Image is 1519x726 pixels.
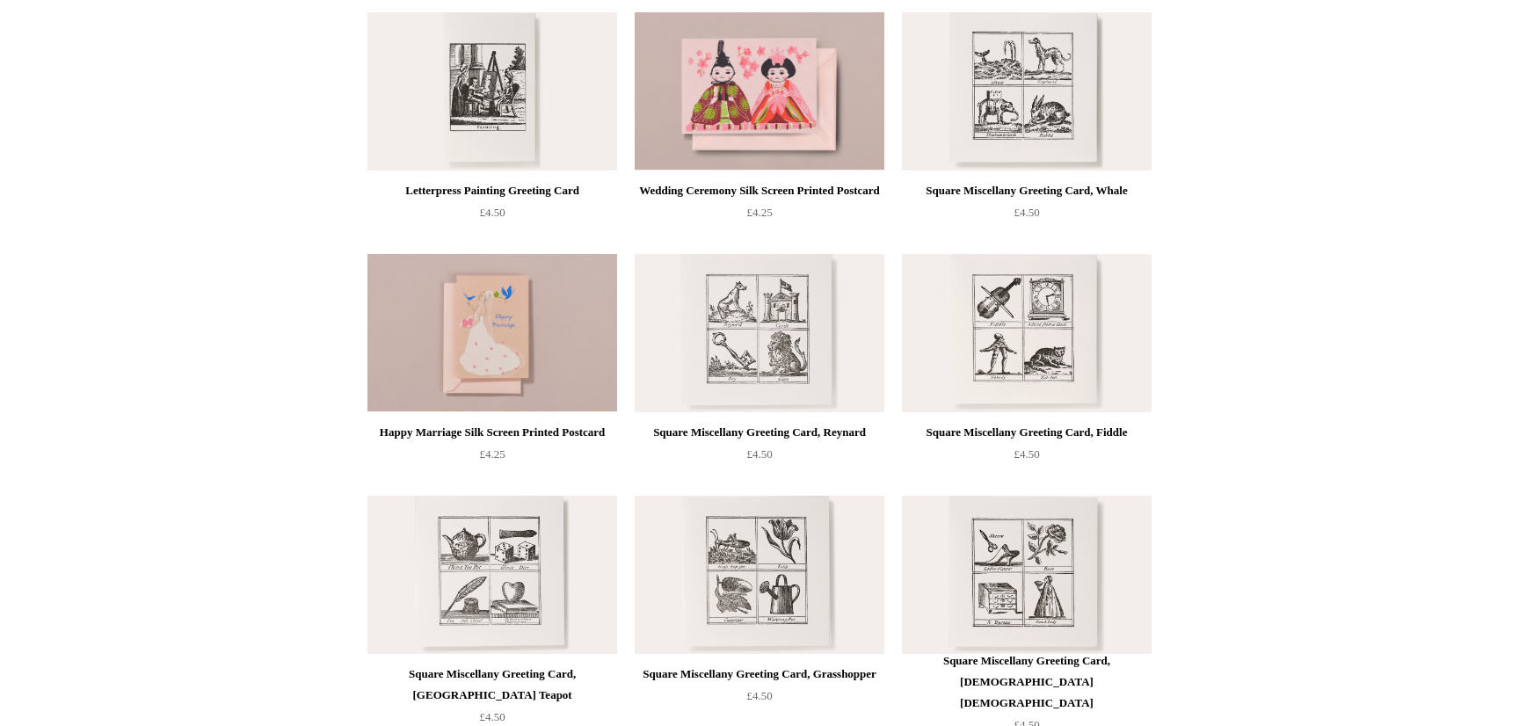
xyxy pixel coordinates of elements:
span: £4.50 [746,689,772,702]
span: £4.50 [746,447,772,461]
a: Wedding Ceremony Silk Screen Printed Postcard £4.25 [635,180,884,252]
img: Square Miscellany Greeting Card, China Teapot [367,496,617,654]
span: £4.50 [479,206,505,219]
a: Square Miscellany Greeting Card, Fiddle Square Miscellany Greeting Card, Fiddle [902,254,1152,412]
a: Square Miscellany Greeting Card, Fiddle £4.50 [902,422,1152,494]
div: Square Miscellany Greeting Card, [DEMOGRAPHIC_DATA] [DEMOGRAPHIC_DATA] [906,650,1147,714]
div: Wedding Ceremony Silk Screen Printed Postcard [639,180,880,201]
span: £4.50 [1014,206,1039,219]
a: Square Miscellany Greeting Card, French Lady Square Miscellany Greeting Card, French Lady [902,496,1152,654]
img: Happy Marriage Silk Screen Printed Postcard [367,254,617,412]
span: £4.25 [479,447,505,461]
span: £4.50 [479,710,505,723]
div: Letterpress Painting Greeting Card [372,180,613,201]
a: Square Miscellany Greeting Card, Reynard £4.50 [635,422,884,494]
img: Square Miscellany Greeting Card, Grasshopper [635,496,884,654]
img: Square Miscellany Greeting Card, French Lady [902,496,1152,654]
div: Square Miscellany Greeting Card, Reynard [639,422,880,443]
a: Letterpress Painting Greeting Card £4.50 [367,180,617,252]
img: Square Miscellany Greeting Card, Fiddle [902,254,1152,412]
img: Wedding Ceremony Silk Screen Printed Postcard [635,12,884,171]
a: Square Miscellany Greeting Card, Grasshopper Square Miscellany Greeting Card, Grasshopper [635,496,884,654]
a: Square Miscellany Greeting Card, Reynard Square Miscellany Greeting Card, Reynard [635,254,884,412]
span: £4.50 [1014,447,1039,461]
div: Square Miscellany Greeting Card, Whale [906,180,1147,201]
img: Letterpress Painting Greeting Card [367,12,617,171]
a: Happy Marriage Silk Screen Printed Postcard £4.25 [367,422,617,494]
a: Square Miscellany Greeting Card, Whale £4.50 [902,180,1152,252]
div: Square Miscellany Greeting Card, [GEOGRAPHIC_DATA] Teapot [372,664,613,706]
div: Square Miscellany Greeting Card, Grasshopper [639,664,880,685]
a: Square Miscellany Greeting Card, Whale Square Miscellany Greeting Card, Whale [902,12,1152,171]
div: Square Miscellany Greeting Card, Fiddle [906,422,1147,443]
a: Happy Marriage Silk Screen Printed Postcard Happy Marriage Silk Screen Printed Postcard [367,254,617,412]
a: Letterpress Painting Greeting Card Letterpress Painting Greeting Card [367,12,617,171]
img: Square Miscellany Greeting Card, Reynard [635,254,884,412]
a: Wedding Ceremony Silk Screen Printed Postcard Wedding Ceremony Silk Screen Printed Postcard [635,12,884,171]
span: £4.25 [746,206,772,219]
a: Square Miscellany Greeting Card, China Teapot Square Miscellany Greeting Card, China Teapot [367,496,617,654]
div: Happy Marriage Silk Screen Printed Postcard [372,422,613,443]
img: Square Miscellany Greeting Card, Whale [902,12,1152,171]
